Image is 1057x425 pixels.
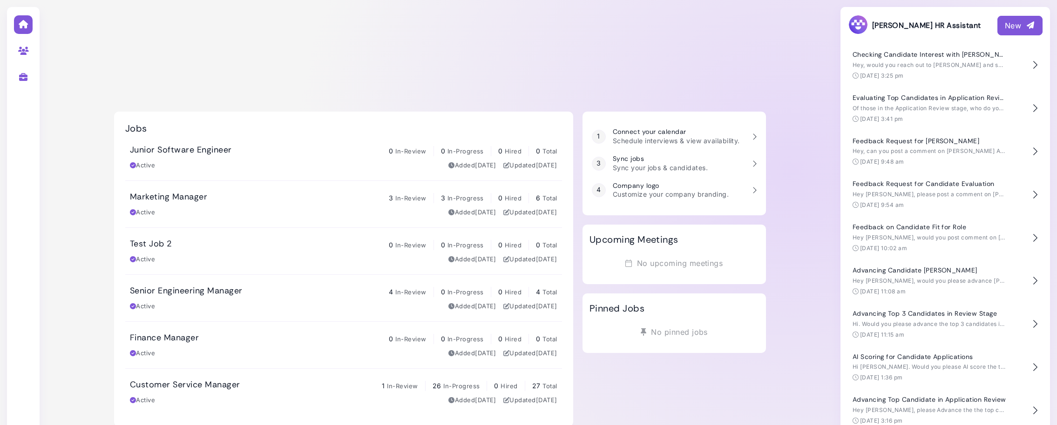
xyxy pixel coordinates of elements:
div: Added [448,208,496,217]
button: AI Scoring for Candidate Applications Hi [PERSON_NAME]. Would you please AI score the two candida... [848,346,1043,389]
span: In-Review [395,288,426,296]
h4: Advancing Top 3 Candidates in Review Stage [853,310,1006,318]
span: 6 [536,194,540,202]
time: Aug 26, 2025 [475,255,496,263]
a: Senior Engineering Manager 4 In-Review 0 In-Progress 0 Hired 4 Total Active Added[DATE] Updated[D... [125,275,562,321]
span: In-Review [387,382,418,390]
time: [DATE] 3:41 pm [860,115,903,122]
span: Total [542,335,557,343]
time: [DATE] 1:36 pm [860,374,903,381]
time: Aug 26, 2025 [536,255,557,263]
h3: Marketing Manager [130,192,207,202]
time: [DATE] 3:25 pm [860,72,904,79]
span: In-Progress [447,335,484,343]
span: 0 [389,147,393,155]
span: 0 [441,147,445,155]
time: Aug 26, 2025 [475,208,496,216]
button: Advancing Candidate [PERSON_NAME] Hey [PERSON_NAME], would you please advance [PERSON_NAME]? [DAT... [848,259,1043,303]
span: 0 [494,382,498,390]
span: In-Progress [447,241,484,249]
span: In-Progress [447,147,484,155]
div: Added [448,396,496,405]
time: Aug 26, 2025 [475,349,496,357]
span: 1 [382,382,385,390]
time: [DATE] 3:16 pm [860,417,903,424]
h3: Test Job 2 [130,239,172,249]
time: [DATE] 9:54 am [860,201,904,208]
div: Active [130,161,155,170]
button: Feedback Request for Candidate Evaluation Hey [PERSON_NAME], please post a comment on [PERSON_NAM... [848,173,1043,216]
span: In-Review [395,147,426,155]
div: Active [130,396,155,405]
div: Added [448,302,496,311]
button: Advancing Top 3 Candidates in Review Stage Hi. Would you please advance the top 3 candidates in t... [848,303,1043,346]
span: 0 [498,241,502,249]
time: Aug 26, 2025 [536,396,557,404]
div: Updated [503,208,557,217]
span: In-Progress [447,288,484,296]
div: No pinned jobs [589,323,759,341]
h4: Advancing Top Candidate in Application Review [853,396,1006,404]
div: Updated [503,349,557,358]
div: Active [130,255,155,264]
h3: Junior Software Engineer [130,145,232,155]
div: Added [448,161,496,170]
button: Feedback on Candidate Fit for Role Hey [PERSON_NAME], would you post comment on [PERSON_NAME] sha... [848,216,1043,259]
span: 0 [536,335,540,343]
span: Hired [505,194,522,202]
time: [DATE] 11:15 am [860,331,904,338]
p: Schedule interviews & view availability. [613,136,740,146]
div: 4 [592,183,606,197]
h4: AI Scoring for Candidate Applications [853,353,1006,361]
span: 0 [536,241,540,249]
span: Hired [501,382,517,390]
time: Aug 26, 2025 [536,349,557,357]
span: In-Review [395,241,426,249]
div: 1 [592,130,606,144]
span: Total [542,241,557,249]
h3: [PERSON_NAME] HR Assistant [848,14,981,36]
div: Added [448,255,496,264]
div: Active [130,349,155,358]
span: 0 [441,241,445,249]
span: 0 [389,335,393,343]
span: 0 [389,241,393,249]
span: In-Review [395,335,426,343]
span: 0 [498,288,502,296]
h3: Company logo [613,182,729,190]
button: Feedback Request for [PERSON_NAME] Hey, can you post a comment on [PERSON_NAME] Applicant sharing... [848,130,1043,173]
h2: Pinned Jobs [589,303,644,314]
span: In-Review [395,194,426,202]
time: Aug 26, 2025 [475,161,496,169]
h4: Checking Candidate Interest with [PERSON_NAME] [853,51,1006,59]
h4: Evaluating Top Candidates in Application Review [853,94,1006,102]
time: Aug 26, 2025 [536,302,557,310]
a: Marketing Manager 3 In-Review 3 In-Progress 0 Hired 6 Total Active Added[DATE] Updated[DATE] [125,181,562,227]
span: 3 [389,194,393,202]
span: 3 [441,194,445,202]
div: Updated [503,396,557,405]
time: [DATE] 10:02 am [860,245,907,252]
h3: Sync jobs [613,155,708,163]
div: Updated [503,255,557,264]
span: In-Progress [447,194,484,202]
div: Added [448,349,496,358]
time: Aug 26, 2025 [536,208,557,216]
h4: Feedback Request for [PERSON_NAME] [853,137,1006,145]
h4: Advancing Candidate [PERSON_NAME] [853,266,1006,274]
a: 1 Connect your calendar Schedule interviews & view availability. [587,123,761,150]
h3: Senior Engineering Manager [130,286,242,296]
time: Aug 26, 2025 [475,302,496,310]
span: 27 [532,382,541,390]
button: Evaluating Top Candidates in Application Review Of those in the Application Review stage, who do ... [848,87,1043,130]
p: Sync your jobs & candidates. [613,163,708,173]
span: Hired [505,241,522,249]
span: Hey [PERSON_NAME], would you please advance [PERSON_NAME]? [853,277,1045,284]
span: 0 [498,335,502,343]
div: Updated [503,302,557,311]
button: Checking Candidate Interest with [PERSON_NAME] Hey, would you reach out to [PERSON_NAME] and see ... [848,44,1043,87]
span: Hired [505,147,522,155]
span: 4 [536,288,540,296]
p: Customize your company branding. [613,189,729,199]
span: Total [542,147,557,155]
